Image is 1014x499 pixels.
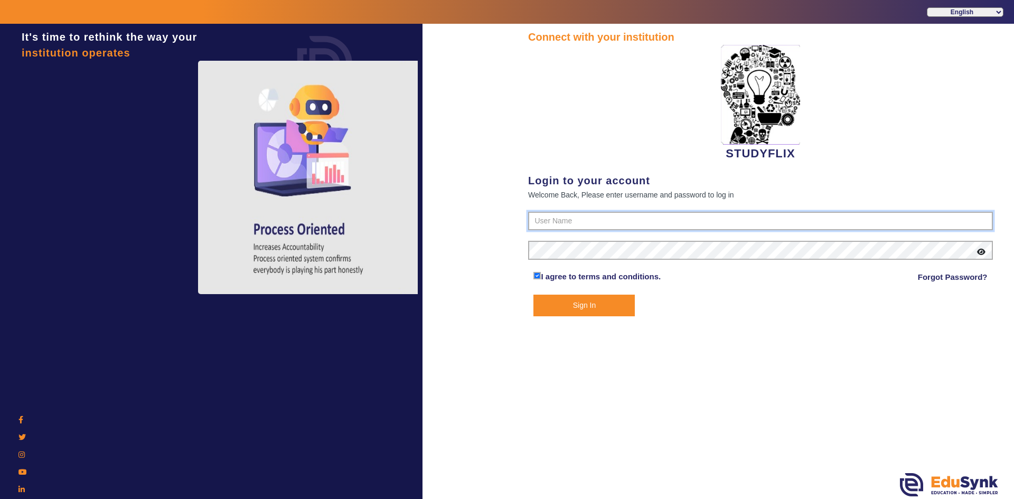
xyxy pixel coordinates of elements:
span: institution operates [22,47,130,59]
span: It's time to rethink the way your [22,31,197,43]
img: edusynk.png [900,473,998,496]
a: I agree to terms and conditions. [541,272,661,281]
img: login4.png [198,61,420,294]
div: Welcome Back, Please enter username and password to log in [528,189,993,201]
img: login.png [285,24,364,103]
button: Sign In [533,295,635,316]
div: STUDYFLIX [528,45,993,162]
div: Connect with your institution [528,29,993,45]
input: User Name [528,212,993,231]
div: Login to your account [528,173,993,189]
img: 2da83ddf-6089-4dce-a9e2-416746467bdd [721,45,800,145]
a: Forgot Password? [918,271,988,284]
